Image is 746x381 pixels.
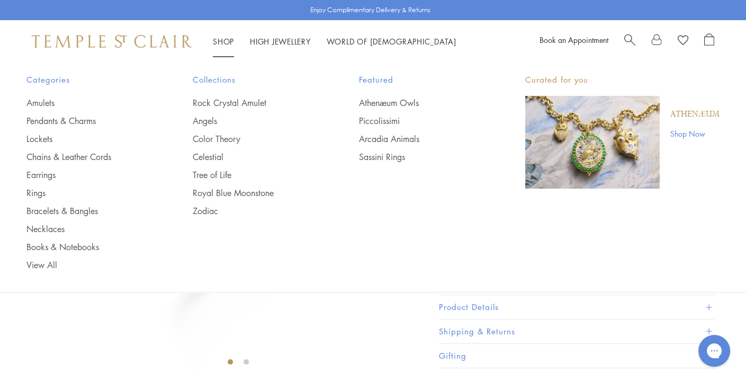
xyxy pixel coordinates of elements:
[439,295,714,319] button: Product Details
[670,109,720,120] a: Athenæum
[193,73,317,86] span: Collections
[26,133,150,145] a: Lockets
[359,73,483,86] span: Featured
[359,115,483,127] a: Piccolissimi
[250,36,311,47] a: High JewelleryHigh Jewellery
[193,205,317,217] a: Zodiac
[193,151,317,163] a: Celestial
[193,97,317,109] a: Rock Crystal Amulet
[26,97,150,109] a: Amulets
[26,205,150,217] a: Bracelets & Bangles
[439,344,714,368] button: Gifting
[624,33,635,49] a: Search
[26,169,150,181] a: Earrings
[359,97,483,109] a: Athenæum Owls
[327,36,456,47] a: World of [DEMOGRAPHIC_DATA]World of [DEMOGRAPHIC_DATA]
[26,73,150,86] span: Categories
[439,320,714,343] button: Shipping & Returns
[678,33,688,49] a: View Wishlist
[26,241,150,253] a: Books & Notebooks
[704,33,714,49] a: Open Shopping Bag
[193,169,317,181] a: Tree of Life
[193,133,317,145] a: Color Theory
[26,115,150,127] a: Pendants & Charms
[310,5,430,15] p: Enjoy Complimentary Delivery & Returns
[540,34,608,45] a: Book an Appointment
[32,35,192,48] img: Temple St. Clair
[693,331,735,370] iframe: Gorgias live chat messenger
[213,36,234,47] a: ShopShop
[26,187,150,199] a: Rings
[670,128,720,139] a: Shop Now
[359,133,483,145] a: Arcadia Animals
[26,151,150,163] a: Chains & Leather Cords
[193,187,317,199] a: Royal Blue Moonstone
[525,73,720,86] p: Curated for you
[213,35,456,48] nav: Main navigation
[26,223,150,235] a: Necklaces
[26,259,150,271] a: View All
[359,151,483,163] a: Sassini Rings
[193,115,317,127] a: Angels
